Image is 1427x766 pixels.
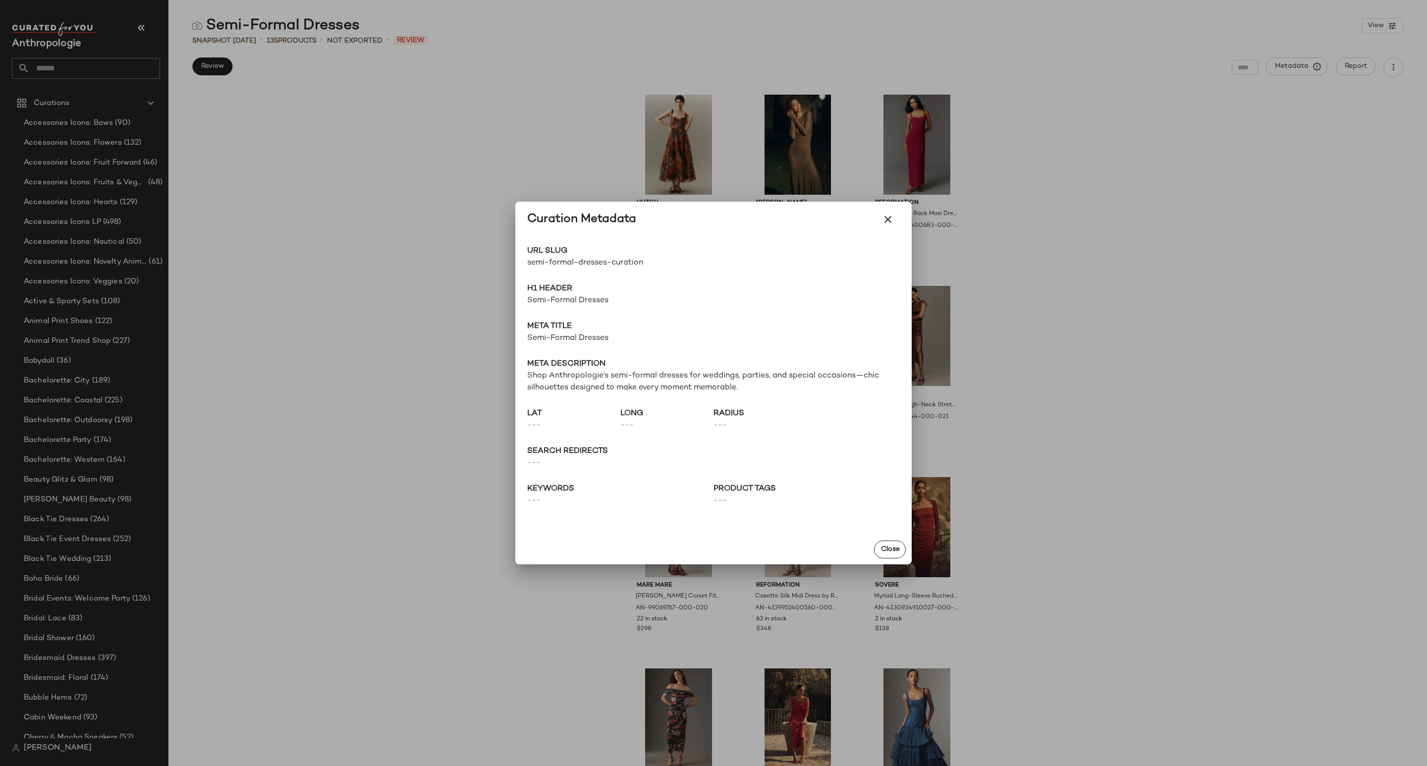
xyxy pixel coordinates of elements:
span: --- [527,420,620,432]
div: Curation Metadata [527,212,636,227]
span: lat [527,408,620,420]
span: semi-formal-dresses-curation [527,257,713,269]
span: URL Slug [527,245,713,257]
span: radius [713,408,807,420]
span: Semi-Formal Dresses [527,295,900,307]
span: --- [527,495,713,507]
span: Shop Anthropologie’s semi-formal dresses for weddings, parties, and special occasions—chic silhou... [527,370,900,394]
span: Meta description [527,358,900,370]
button: Close [874,541,906,558]
span: H1 Header [527,283,900,295]
span: Product Tags [713,483,900,495]
span: keywords [527,483,713,495]
span: --- [713,420,807,432]
span: long [620,408,713,420]
span: Meta title [527,321,900,332]
span: search redirects [527,445,900,457]
span: Semi-Formal Dresses [527,332,900,344]
span: --- [713,495,900,507]
span: Close [880,546,899,553]
span: --- [527,457,900,469]
span: --- [620,420,713,432]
